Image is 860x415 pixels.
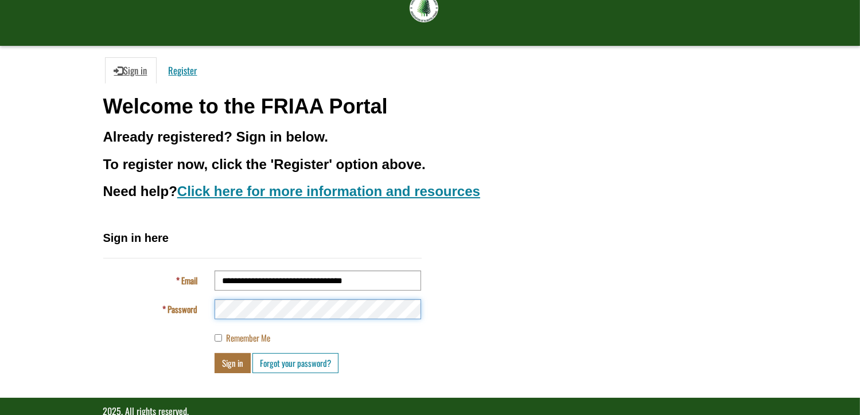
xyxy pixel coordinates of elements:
a: Sign in [105,57,157,84]
span: Password [168,303,197,315]
span: Sign in here [103,232,169,244]
h3: To register now, click the 'Register' option above. [103,157,757,172]
a: Forgot your password? [252,353,338,373]
h3: Need help? [103,184,757,199]
a: Click here for more information and resources [177,183,480,199]
span: Email [181,274,197,287]
input: Remember Me [215,334,222,342]
a: Register [159,57,207,84]
h1: Welcome to the FRIAA Portal [103,95,757,118]
h3: Already registered? Sign in below. [103,130,757,144]
span: Remember Me [226,331,270,344]
button: Sign in [215,353,251,373]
